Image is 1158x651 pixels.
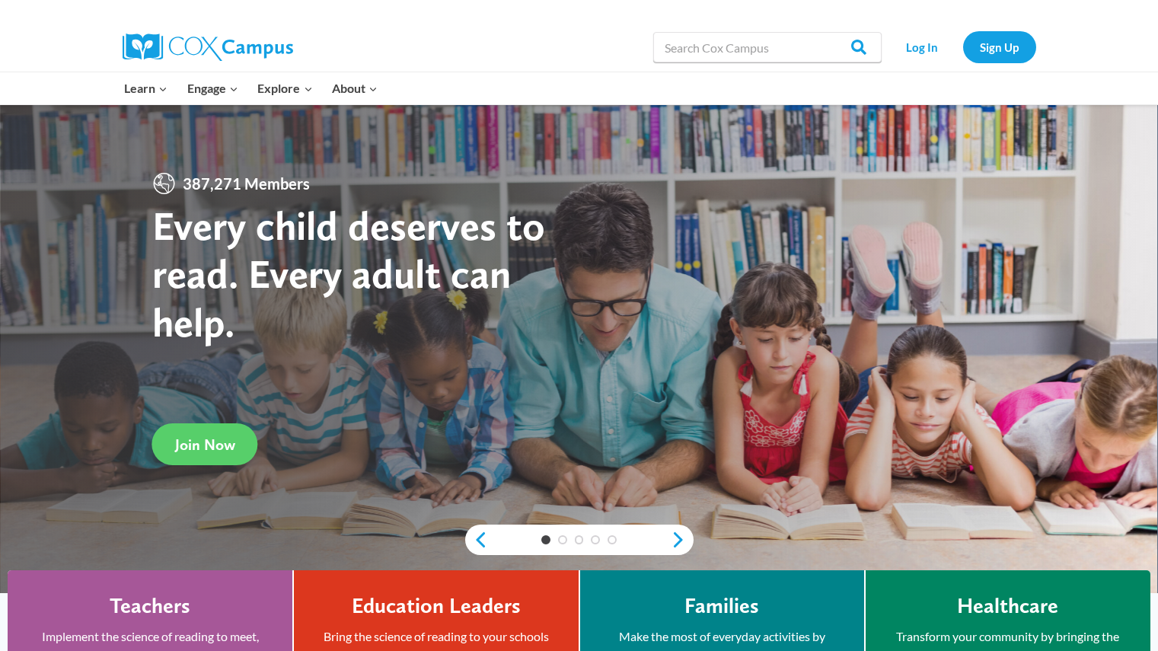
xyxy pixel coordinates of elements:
span: About [332,78,378,98]
h4: Education Leaders [352,593,521,619]
a: Log In [889,31,955,62]
a: previous [465,531,488,549]
a: 1 [541,535,550,544]
span: Explore [257,78,312,98]
a: Sign Up [963,31,1036,62]
a: 4 [591,535,600,544]
span: 387,271 Members [177,171,316,196]
a: Join Now [152,423,258,465]
a: next [671,531,694,549]
span: Join Now [175,436,235,454]
a: 2 [558,535,567,544]
img: Cox Campus [123,34,293,61]
span: Engage [187,78,238,98]
h4: Teachers [110,593,190,619]
input: Search Cox Campus [653,32,882,62]
a: 3 [575,535,584,544]
a: 5 [608,535,617,544]
nav: Secondary Navigation [889,31,1036,62]
h4: Healthcare [957,593,1058,619]
strong: Every child deserves to read. Every adult can help. [152,201,545,346]
nav: Primary Navigation [115,72,388,104]
div: content slider buttons [465,525,694,555]
span: Learn [124,78,167,98]
h4: Families [684,593,759,619]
